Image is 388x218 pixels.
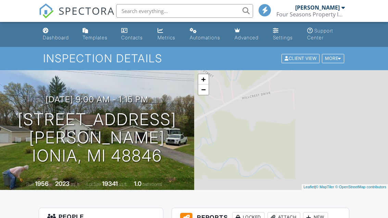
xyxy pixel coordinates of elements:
[46,95,148,104] h3: [DATE] 9:00 am - 1:15 pm
[198,74,209,85] a: Zoom in
[302,184,388,190] div: |
[121,35,143,40] div: Contacts
[198,85,209,95] a: Zoom out
[158,35,175,40] div: Metrics
[59,3,115,18] span: SPECTORA
[39,3,54,18] img: The Best Home Inspection Software - Spectora
[235,35,259,40] div: Advanced
[155,25,182,44] a: Metrics
[307,28,333,40] div: Support Center
[281,54,320,63] div: Client View
[273,35,293,40] div: Settings
[71,182,80,187] span: sq. ft.
[40,25,74,44] a: Dashboard
[116,4,253,18] input: Search everything...
[39,9,115,24] a: SPECTORA
[187,25,226,44] a: Automations (Basic)
[55,180,70,187] div: 2023
[322,54,344,63] div: More
[26,182,34,187] span: Built
[270,25,299,44] a: Settings
[11,111,183,165] h1: [STREET_ADDRESS][PERSON_NAME] Ionia, MI 48846
[83,35,108,40] div: Templates
[119,182,127,187] span: sq.ft.
[134,180,141,187] div: 1.0
[232,25,265,44] a: Advanced
[276,11,345,18] div: Four Seasons Property Inspections
[102,180,118,187] div: 19341
[43,52,345,64] h1: Inspection Details
[281,55,321,61] a: Client View
[303,185,315,189] a: Leaflet
[142,182,162,187] span: bathrooms
[87,182,101,187] span: Lot Size
[118,25,149,44] a: Contacts
[295,4,340,11] div: [PERSON_NAME]
[190,35,220,40] div: Automations
[35,180,49,187] div: 1956
[304,25,348,44] a: Support Center
[80,25,113,44] a: Templates
[335,185,386,189] a: © OpenStreetMap contributors
[316,185,334,189] a: © MapTiler
[43,35,69,40] div: Dashboard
